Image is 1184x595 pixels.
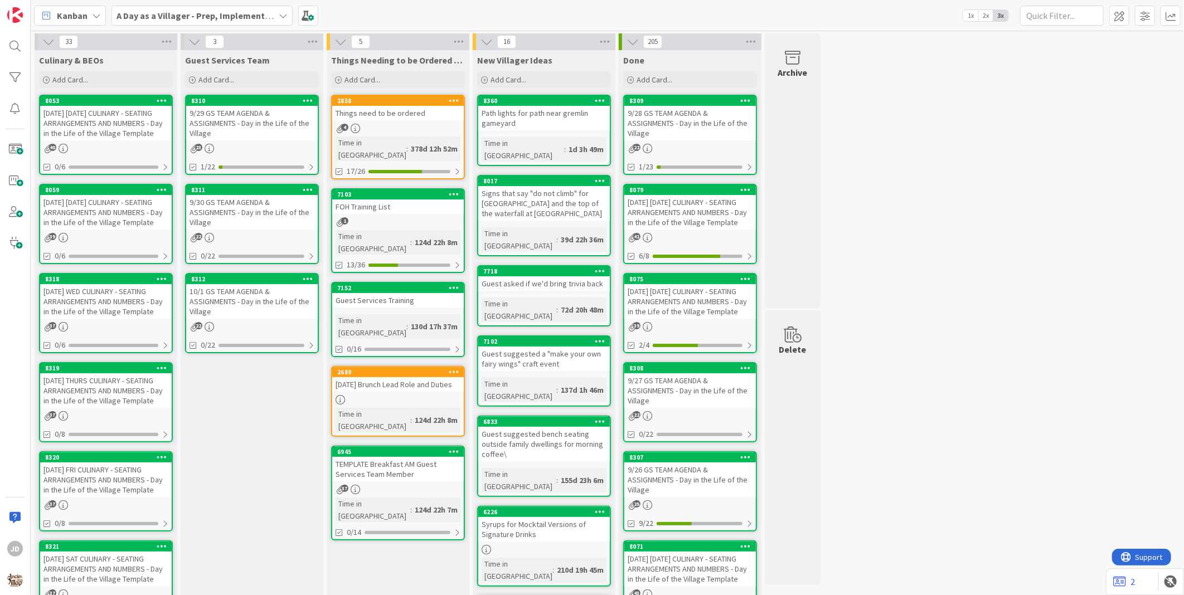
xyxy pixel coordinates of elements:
span: : [406,143,408,155]
div: 8071 [629,543,756,550]
div: 210d 19h 45m [554,564,606,576]
div: Path lights for path near gremlin gameyard [478,106,610,130]
div: 378d 12h 52m [408,143,460,155]
div: 83079/26 GS TEAM AGENDA & ASSIGNMENTS - Day in the Life of the Village [624,452,756,497]
div: 8318 [45,275,172,283]
div: 9/27 GS TEAM AGENDA & ASSIGNMENTS - Day in the Life of the Village [624,373,756,408]
div: [DATE] Brunch Lead Role and Duties [332,377,464,392]
div: 7103FOH Training List [332,189,464,214]
div: 2689[DATE] Brunch Lead Role and Duties [332,367,464,392]
div: [DATE] [DATE] CULINARY - SEATING ARRANGEMENTS AND NUMBERS - Day in the Life of the Village Template [624,195,756,230]
span: 37 [49,411,56,418]
div: 9/26 GS TEAM AGENDA & ASSIGNMENTS - Day in the Life of the Village [624,462,756,497]
div: 124d 22h 8m [412,236,460,248]
span: 33 [59,35,78,48]
span: Guest Services Team [185,55,270,66]
span: 1/23 [639,161,653,173]
b: A Day as a Villager - Prep, Implement and Execute [117,10,316,21]
div: 8017 [478,176,610,186]
span: 37 [49,322,56,329]
div: Time in [GEOGRAPHIC_DATA] [336,498,410,522]
span: Support [23,2,51,15]
div: 8071 [624,542,756,552]
div: 8017Signs that say "do not climb" for [GEOGRAPHIC_DATA] and the top of the waterfall at [GEOGRAPH... [478,176,610,221]
div: 2689 [337,368,464,376]
div: 6833 [483,418,610,426]
div: 2858 [332,96,464,106]
div: 10/1 GS TEAM AGENDA & ASSIGNMENTS - Day in the Life of the Village [186,284,318,319]
span: Things Needing to be Ordered - PUT IN CARD, Don't make new card [331,55,465,66]
div: Time in [GEOGRAPHIC_DATA] [336,230,410,255]
span: 4 [341,124,348,131]
span: 39 [633,322,640,329]
div: 7718 [483,267,610,275]
div: Time in [GEOGRAPHIC_DATA] [482,378,556,402]
span: 16 [497,35,516,48]
div: 8320 [45,453,172,461]
div: 8059 [40,185,172,195]
div: 8075 [624,274,756,284]
span: Kanban [57,9,88,22]
div: 8079 [624,185,756,195]
div: 9/30 GS TEAM AGENDA & ASSIGNMENTS - Day in the Life of the Village [186,195,318,230]
div: 8053[DATE] [DATE] CULINARY - SEATING ARRANGEMENTS AND NUMBERS - Day in the Life of the Village Te... [40,96,172,140]
div: [DATE] FRI CULINARY - SEATING ARRANGEMENTS AND NUMBERS - Day in the Life of the Village Template [40,462,172,497]
div: Time in [GEOGRAPHIC_DATA] [336,136,406,161]
div: 130d 17h 37m [408,320,460,333]
div: 8310 [191,97,318,105]
span: Add Card... [344,75,380,85]
div: [DATE] [DATE] CULINARY - SEATING ARRANGEMENTS AND NUMBERS - Day in the Life of the Village Template [624,552,756,586]
div: 2858Things need to be ordered [332,96,464,120]
div: 8312 [186,274,318,284]
span: Add Card... [198,75,234,85]
div: Time in [GEOGRAPHIC_DATA] [482,137,564,162]
div: 8321[DATE] SAT CULINARY - SEATING ARRANGEMENTS AND NUMBERS - Day in the Life of the Village Template [40,542,172,586]
div: 137d 1h 46m [558,384,606,396]
span: 37 [49,500,56,508]
div: 1d 3h 49m [566,143,606,155]
span: : [556,233,558,246]
span: 39 [49,233,56,240]
div: 7102 [478,336,610,347]
a: 2 [1113,575,1135,588]
span: 22 [633,144,640,151]
div: 83089/27 GS TEAM AGENDA & ASSIGNMENTS - Day in the Life of the Village [624,363,756,408]
div: Time in [GEOGRAPHIC_DATA] [482,227,556,252]
div: Guest suggested a "make your own fairy wings" craft event [478,347,610,371]
div: Time in [GEOGRAPHIC_DATA] [336,314,406,339]
span: 22 [195,322,202,329]
div: 8059[DATE] [DATE] CULINARY - SEATING ARRANGEMENTS AND NUMBERS - Day in the Life of the Village Te... [40,185,172,230]
div: 7152 [337,284,464,292]
div: [DATE] WED CULINARY - SEATING ARRANGEMENTS AND NUMBERS - Day in the Life of the Village Template [40,284,172,319]
span: 1 [341,217,348,225]
div: 155d 23h 6m [558,474,606,486]
div: 83109/29 GS TEAM AGENDA & ASSIGNMENTS - Day in the Life of the Village [186,96,318,140]
div: 9/29 GS TEAM AGENDA & ASSIGNMENTS - Day in the Life of the Village [186,106,318,140]
div: 6226 [483,508,610,516]
span: Add Card... [491,75,526,85]
div: Syrups for Mocktail Versions of Signature Drinks [478,517,610,542]
div: 8071[DATE] [DATE] CULINARY - SEATING ARRANGEMENTS AND NUMBERS - Day in the Life of the Village Te... [624,542,756,586]
div: 7152 [332,283,464,293]
div: 6226 [478,507,610,517]
div: 9/28 GS TEAM AGENDA & ASSIGNMENTS - Day in the Life of the Village [624,106,756,140]
div: 83119/30 GS TEAM AGENDA & ASSIGNMENTS - Day in the Life of the Village [186,185,318,230]
div: [DATE] [DATE] CULINARY - SEATING ARRANGEMENTS AND NUMBERS - Day in the Life of the Village Template [40,106,172,140]
div: 8075 [629,275,756,283]
span: 3 [205,35,224,48]
div: [DATE] SAT CULINARY - SEATING ARRANGEMENTS AND NUMBERS - Day in the Life of the Village Template [40,552,172,586]
div: 8319[DATE] THURS CULINARY - SEATING ARRANGEMENTS AND NUMBERS - Day in the Life of the Village Tem... [40,363,172,408]
div: Guest suggested bench seating outside family dwellings for morning coffee\ [478,427,610,461]
span: 6/8 [639,250,649,262]
div: 8320 [40,452,172,462]
div: 8307 [624,452,756,462]
div: 8053 [40,96,172,106]
span: 3x [993,10,1008,21]
div: 8311 [186,185,318,195]
div: Time in [GEOGRAPHIC_DATA] [482,558,552,582]
div: Guest asked if we'd bring trivia back [478,276,610,291]
span: : [410,414,412,426]
div: TEMPLATE Breakfast AM Guest Services Team Member [332,457,464,481]
div: 2858 [337,97,464,105]
span: 25 [633,500,640,508]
